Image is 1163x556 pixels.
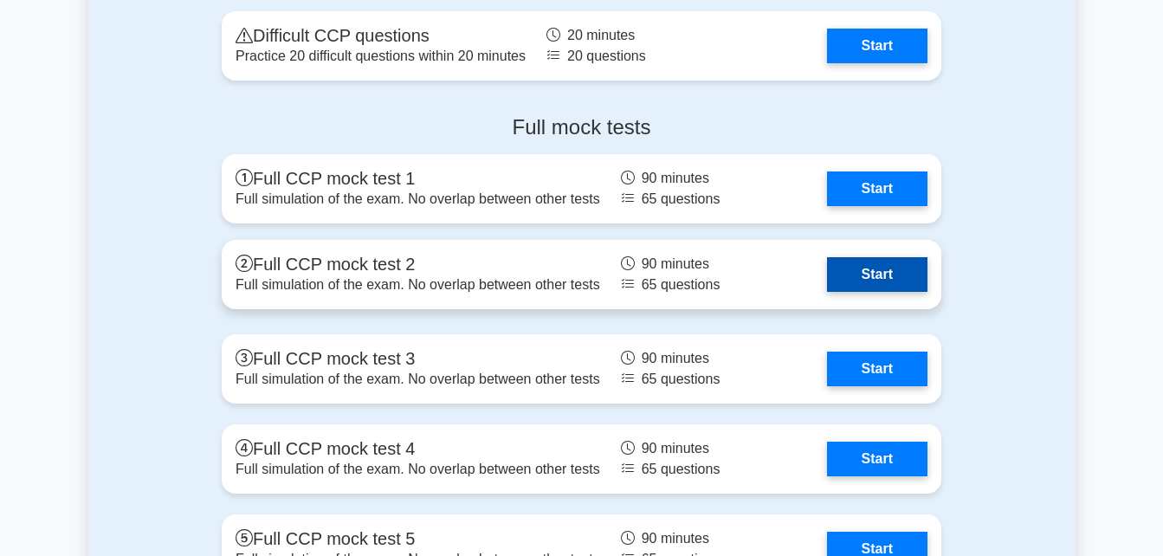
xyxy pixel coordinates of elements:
a: Start [827,171,927,206]
a: Start [827,442,927,476]
a: Start [827,257,927,292]
h4: Full mock tests [222,115,941,140]
a: Start [827,352,927,386]
a: Start [827,29,927,63]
